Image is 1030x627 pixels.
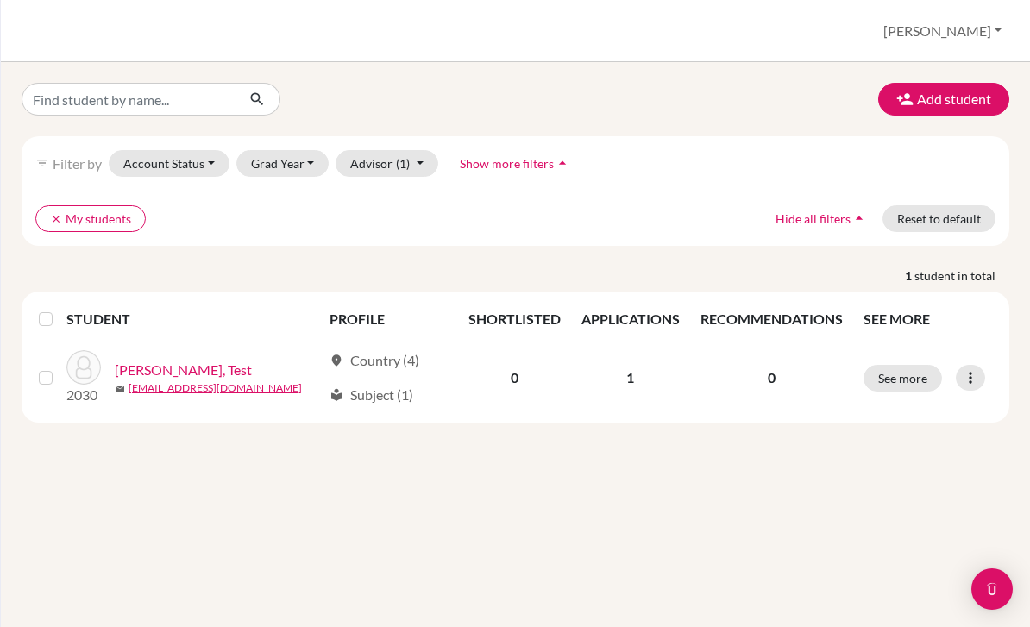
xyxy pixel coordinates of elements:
[571,298,690,340] th: APPLICATIONS
[330,354,343,367] span: location_on
[460,156,554,171] span: Show more filters
[851,210,868,227] i: arrow_drop_up
[330,388,343,402] span: local_library
[876,15,1009,47] button: [PERSON_NAME]
[571,340,690,416] td: 1
[776,211,851,226] span: Hide all filters
[129,380,302,396] a: [EMAIL_ADDRESS][DOMAIN_NAME]
[905,266,914,285] strong: 1
[330,385,413,405] div: Subject (1)
[336,150,438,177] button: Advisor(1)
[554,154,571,172] i: arrow_drop_up
[853,298,1002,340] th: SEE MORE
[53,155,102,172] span: Filter by
[458,298,571,340] th: SHORTLISTED
[236,150,330,177] button: Grad Year
[690,298,853,340] th: RECOMMENDATIONS
[971,568,1013,610] div: Open Intercom Messenger
[109,150,229,177] button: Account Status
[115,384,125,394] span: mail
[66,298,320,340] th: STUDENT
[66,385,101,405] p: 2030
[458,340,571,416] td: 0
[319,298,457,340] th: PROFILE
[66,350,101,385] img: Nandin, Test
[864,365,942,392] button: See more
[700,367,843,388] p: 0
[330,350,419,371] div: Country (4)
[445,150,586,177] button: Show more filtersarrow_drop_up
[914,266,1009,285] span: student in total
[396,156,410,171] span: (1)
[35,156,49,170] i: filter_list
[115,360,252,380] a: [PERSON_NAME], Test
[878,83,1009,116] button: Add student
[50,213,62,225] i: clear
[761,205,882,232] button: Hide all filtersarrow_drop_up
[882,205,995,232] button: Reset to default
[35,205,146,232] button: clearMy students
[22,83,236,116] input: Find student by name...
